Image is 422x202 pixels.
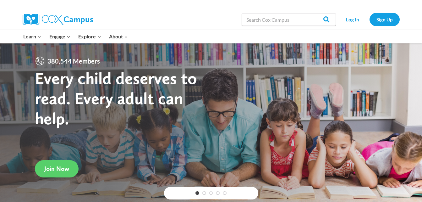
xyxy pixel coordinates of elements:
span: Learn [23,32,41,41]
nav: Primary Navigation [19,30,132,43]
a: 1 [195,191,199,195]
span: About [109,32,128,41]
span: Join Now [44,165,69,172]
input: Search Cox Campus [242,13,336,26]
a: 5 [223,191,227,195]
a: 2 [202,191,206,195]
span: Engage [49,32,70,41]
a: 4 [216,191,220,195]
a: Sign Up [370,13,400,26]
strong: Every child deserves to read. Every adult can help. [35,68,197,128]
a: Join Now [35,160,79,177]
span: Explore [78,32,101,41]
a: 3 [209,191,213,195]
a: Log In [339,13,366,26]
img: Cox Campus [23,14,93,25]
nav: Secondary Navigation [339,13,400,26]
span: 380,544 Members [45,56,102,66]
